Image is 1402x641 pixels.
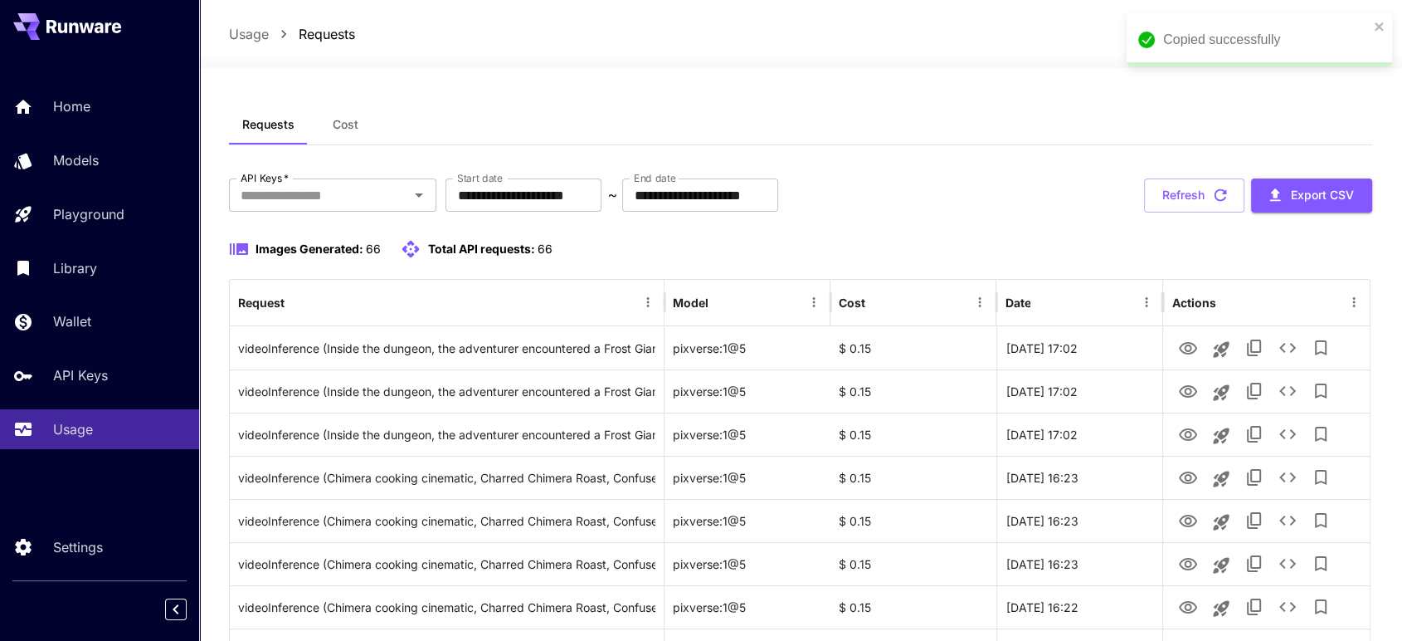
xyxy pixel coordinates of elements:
button: Refresh [1144,179,1244,213]
a: Requests [299,24,355,44]
span: 66 [366,242,381,256]
div: $ 0.15 [830,413,996,456]
button: See details [1271,461,1304,494]
div: pixverse:1@5 [664,326,830,369]
div: Request [238,296,285,310]
button: Collapse sidebar [165,599,187,620]
div: Actions [1171,296,1215,310]
button: Copy TaskUUID [1238,374,1271,408]
label: Start date [457,171,503,185]
button: Menu [802,291,825,314]
button: Launch in playground [1205,549,1238,582]
div: Click to copy prompt [238,457,655,499]
span: Cost [333,117,358,132]
p: API Keys [53,365,108,385]
div: Click to copy prompt [238,543,655,585]
div: Click to copy prompt [238,586,655,629]
div: pixverse:1@5 [664,542,830,585]
button: Add to library [1304,504,1337,537]
button: See details [1271,331,1304,365]
button: Add to library [1304,590,1337,624]
button: View Video [1171,460,1205,494]
div: Model [673,296,708,310]
div: $ 0.15 [830,499,996,542]
div: 30 Aug, 2025 16:23 [996,499,1162,542]
div: Click to copy prompt [238,500,655,542]
button: See details [1271,504,1304,537]
div: Click to copy prompt [238,413,655,456]
div: pixverse:1@5 [664,456,830,499]
button: View Video [1171,546,1205,580]
button: Sort [710,291,733,314]
button: Copy TaskUUID [1238,590,1271,624]
span: Requests [242,117,295,132]
button: Launch in playground [1205,376,1238,409]
label: End date [634,171,675,185]
div: 30 Aug, 2025 16:23 [996,542,1162,585]
div: Cost [839,296,865,310]
button: Sort [867,291,890,314]
button: Sort [1032,291,1055,314]
button: Add to library [1304,418,1337,451]
div: Date [1005,296,1030,310]
div: $ 0.15 [830,542,996,585]
button: Export CSV [1251,179,1372,213]
div: 30 Aug, 2025 16:22 [996,585,1162,629]
div: pixverse:1@5 [664,499,830,542]
div: Collapse sidebar [178,595,199,624]
div: Click to copy prompt [238,327,655,369]
button: Copy TaskUUID [1238,504,1271,537]
div: $ 0.15 [830,326,996,369]
span: 66 [538,242,553,256]
button: Menu [1342,291,1365,314]
div: pixverse:1@5 [664,585,830,629]
button: Menu [636,291,660,314]
button: View Video [1171,374,1205,408]
span: Total API requests: [427,242,534,256]
p: Settings [53,537,103,557]
button: View Video [1171,590,1205,624]
button: Copy TaskUUID [1238,418,1271,451]
button: See details [1271,547,1304,580]
button: Launch in playground [1205,419,1238,453]
nav: breadcrumb [229,24,355,44]
button: View Video [1171,417,1205,451]
button: Add to library [1304,331,1337,365]
div: Copied successfully [1163,30,1369,50]
div: Click to copy prompt [238,370,655,413]
button: View Video [1171,503,1205,537]
button: close [1374,20,1385,33]
button: Open [407,183,431,207]
button: Menu [1135,291,1158,314]
p: Usage [53,419,93,439]
p: Home [53,96,90,116]
a: Usage [229,24,269,44]
button: See details [1271,418,1304,451]
div: $ 0.15 [830,456,996,499]
div: 30 Aug, 2025 17:02 [996,326,1162,369]
div: 30 Aug, 2025 17:02 [996,413,1162,456]
button: Launch in playground [1205,333,1238,366]
p: ~ [607,185,616,205]
div: 30 Aug, 2025 17:02 [996,369,1162,413]
button: Copy TaskUUID [1238,461,1271,494]
button: See details [1271,374,1304,408]
button: Launch in playground [1205,506,1238,539]
div: $ 0.15 [830,369,996,413]
button: Copy TaskUUID [1238,547,1271,580]
button: Menu [968,291,991,314]
p: Library [53,258,97,278]
button: View Video [1171,330,1205,365]
button: Launch in playground [1205,592,1238,625]
span: Images Generated: [256,242,363,256]
div: pixverse:1@5 [664,369,830,413]
button: Sort [286,291,309,314]
p: Wallet [53,311,91,331]
label: API Keys [241,171,289,185]
button: Add to library [1304,547,1337,580]
div: 30 Aug, 2025 16:23 [996,456,1162,499]
button: Add to library [1304,374,1337,408]
div: pixverse:1@5 [664,413,830,456]
button: Add to library [1304,461,1337,494]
